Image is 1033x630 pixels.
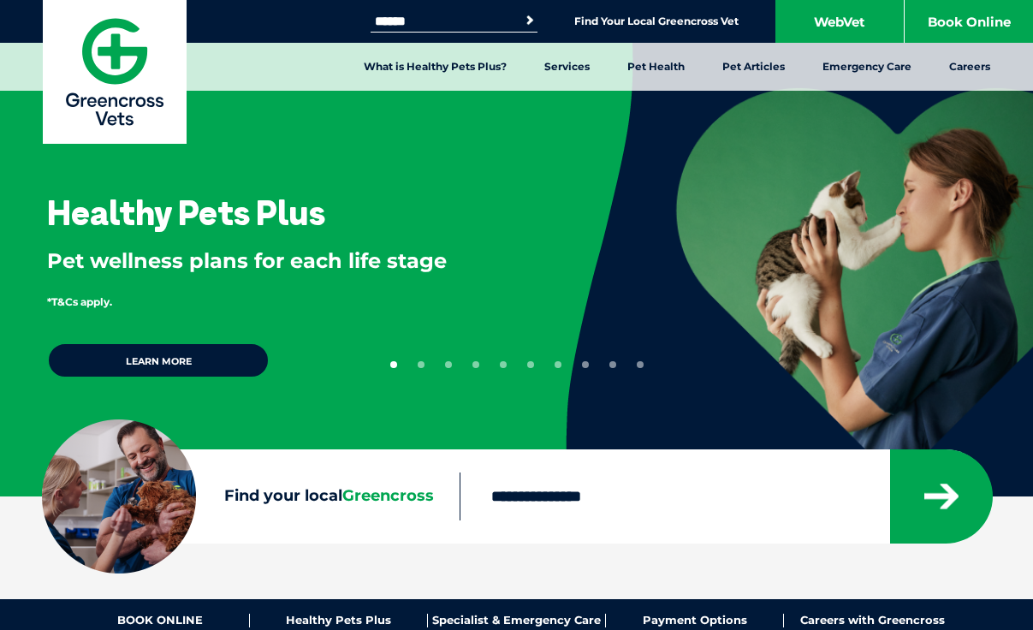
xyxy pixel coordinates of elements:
a: Pet Articles [704,43,804,91]
a: What is Healthy Pets Plus? [345,43,525,91]
button: 10 of 10 [637,361,644,368]
a: Learn more [47,342,270,378]
span: *T&Cs apply. [47,295,112,308]
a: Specialist & Emergency Care [428,614,606,627]
button: 8 of 10 [582,361,589,368]
a: Payment Options [606,614,784,627]
a: Emergency Care [804,43,930,91]
button: 9 of 10 [609,361,616,368]
button: 3 of 10 [445,361,452,368]
button: 4 of 10 [472,361,479,368]
label: Find your local [42,484,460,509]
button: 1 of 10 [390,361,397,368]
h3: Healthy Pets Plus [47,195,325,229]
button: 5 of 10 [500,361,507,368]
button: Search [521,12,538,29]
span: Greencross [342,486,434,505]
a: Careers [930,43,1009,91]
button: 2 of 10 [418,361,424,368]
a: Services [525,43,609,91]
button: 6 of 10 [527,361,534,368]
p: Pet wellness plans for each life stage [47,247,510,276]
a: Healthy Pets Plus [250,614,428,627]
a: Find Your Local Greencross Vet [574,15,739,28]
a: BOOK ONLINE [72,614,250,627]
a: Careers with Greencross [784,614,961,627]
a: Pet Health [609,43,704,91]
button: 7 of 10 [555,361,561,368]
